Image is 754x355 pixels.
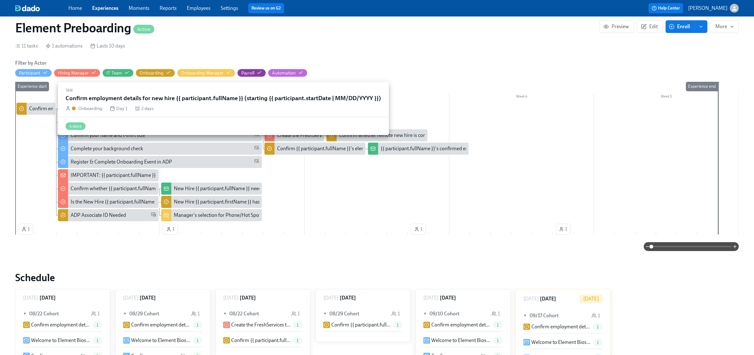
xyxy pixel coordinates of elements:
button: IT Team [103,69,133,77]
span: ▼ [423,310,428,317]
div: {{ participant.fullName }}'s confirmed email [368,143,469,155]
div: Task [66,87,381,94]
button: 1 [163,224,178,235]
p: [DATE] [223,294,238,301]
button: Preview [599,20,634,33]
div: Week 4 [449,93,594,101]
span: ▼ [123,310,128,317]
span: Personal Email [254,158,259,166]
button: Edit [637,20,663,33]
div: Hide IT Team [106,70,122,76]
button: Onboarding Manager [177,69,235,77]
div: Manager's selection for Phone/Hot Spot/Reimbursement for {{ participant.fullName }} [174,212,360,219]
div: 1 [592,312,600,319]
h6: Filter by Actor [15,60,47,67]
div: IMPORTANT: {{ participant.fullName }} has accepted our offer! [71,172,206,179]
div: Confirm whether remote new hire is coming on-site for their start [339,132,479,139]
div: Confirm employment details for new hire {{ participant.fullName }} (starting {{ participant.start... [29,105,283,112]
span: 1 [493,338,503,343]
a: dado [15,5,68,11]
span: 1 [193,338,202,343]
div: 1 automations [46,42,83,49]
p: Welcome to Element Biosciences! [531,339,591,346]
div: {{ participant.fullName }}'s confirmed email [381,145,475,152]
h6: [DATE] [140,294,156,301]
span: More [715,23,733,30]
div: New Hire {{ participant.fullName }} needs a Company Phone/Hot Spot [161,183,262,195]
p: Confirm employment details for new hire {{ participant.fullName }} (starting {{ participant.start... [531,323,591,330]
div: Week 5 [594,93,739,101]
span: ▼ [23,310,28,317]
div: 11 tasks [15,42,38,49]
div: Register & Complete Onboarding Event in ADP [71,158,172,165]
p: Confirm employment details for new hire {{ participant.fullName }} (starting {{ participant.start... [31,321,90,328]
div: Confirm {{ participant.fullName }}'s elembio email [277,145,386,152]
button: Automation [268,69,307,77]
div: 1 [191,310,200,317]
h6: 09/10 Cohort [429,310,459,317]
h1: Element Preboarding [15,20,154,35]
p: Create the FreshServices ticket for {{ participant.fullName }} [231,321,290,328]
div: Experience end [686,82,719,91]
div: Lasts 10 days [90,42,125,49]
span: 1 [559,226,567,232]
p: Welcome to Element Biosciences! [31,337,90,344]
div: Is the New Hire {{ participant.fullName }} working a shift differential? [58,196,159,208]
a: Reports [160,5,177,11]
p: Confirm {{ participant.fullName }}'s elembio email [331,321,390,328]
div: New Hire {{ participant.fullName }} needs a Company Phone/Hot Spot [174,185,325,192]
p: Confirm {{ participant.fullName }}'s elembio email [231,337,290,344]
button: Onboarding [136,69,175,77]
div: New Hire {{ participant.firstName }} has a shift differential: [174,198,300,205]
a: Home [68,5,82,11]
button: enroll [695,20,707,33]
span: ▼ [323,310,328,317]
span: Work Email [151,212,156,219]
h6: [DATE] [40,294,56,301]
a: Experiences [92,5,118,11]
p: [DATE] [423,294,439,301]
p: [DATE] [123,294,138,301]
div: ADP Associate ID Needed [58,209,159,221]
span: 1 [293,323,302,327]
span: Edit [642,23,658,30]
button: More [710,20,739,33]
div: Hide Hiring Manager [58,70,89,76]
p: [DATE] [23,294,38,301]
h6: 08/22 Cohort [229,310,259,317]
button: Payroll [238,69,266,77]
p: [PERSON_NAME] [688,5,727,12]
span: Help Center [652,5,680,11]
span: 1 [493,323,503,327]
span: 1 [414,226,422,232]
h6: 08/22 Cohort [29,310,59,317]
button: 1 [411,224,426,235]
span: ▼ [223,310,228,317]
p: [DATE] [523,295,539,302]
img: dado [15,5,40,11]
h6: [DATE] [440,294,456,301]
div: 1 [291,310,300,317]
h6: 08/29 Cohort [329,310,359,317]
span: 1 [93,338,102,343]
div: Confirm {{ participant.fullName }}'s elembio email [264,143,365,155]
p: Welcome to Element Biosciences! [131,337,190,344]
h6: [DATE] [340,294,356,301]
span: Active [133,27,154,32]
div: Confirm whether {{ participant.fullName }} needs Phone or Cell/Internet Reimbursement [58,183,159,195]
div: Onboarding [78,105,102,112]
a: Employees [187,5,211,11]
span: Preview [605,23,629,30]
span: 1 [593,340,603,345]
h6: [DATE] [240,294,256,301]
p: Confirm employment details for new hire {{ participant.fullName }} (starting {{ participant.start... [431,321,491,328]
div: 1 [491,310,500,317]
h6: 08/29 Cohort [129,310,159,317]
p: [DATE] [583,295,599,302]
div: 1 [91,310,100,317]
span: ▼ [523,312,528,319]
div: Hide Payroll [241,70,254,76]
a: Moments [129,5,149,11]
div: Experience start [15,82,49,91]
